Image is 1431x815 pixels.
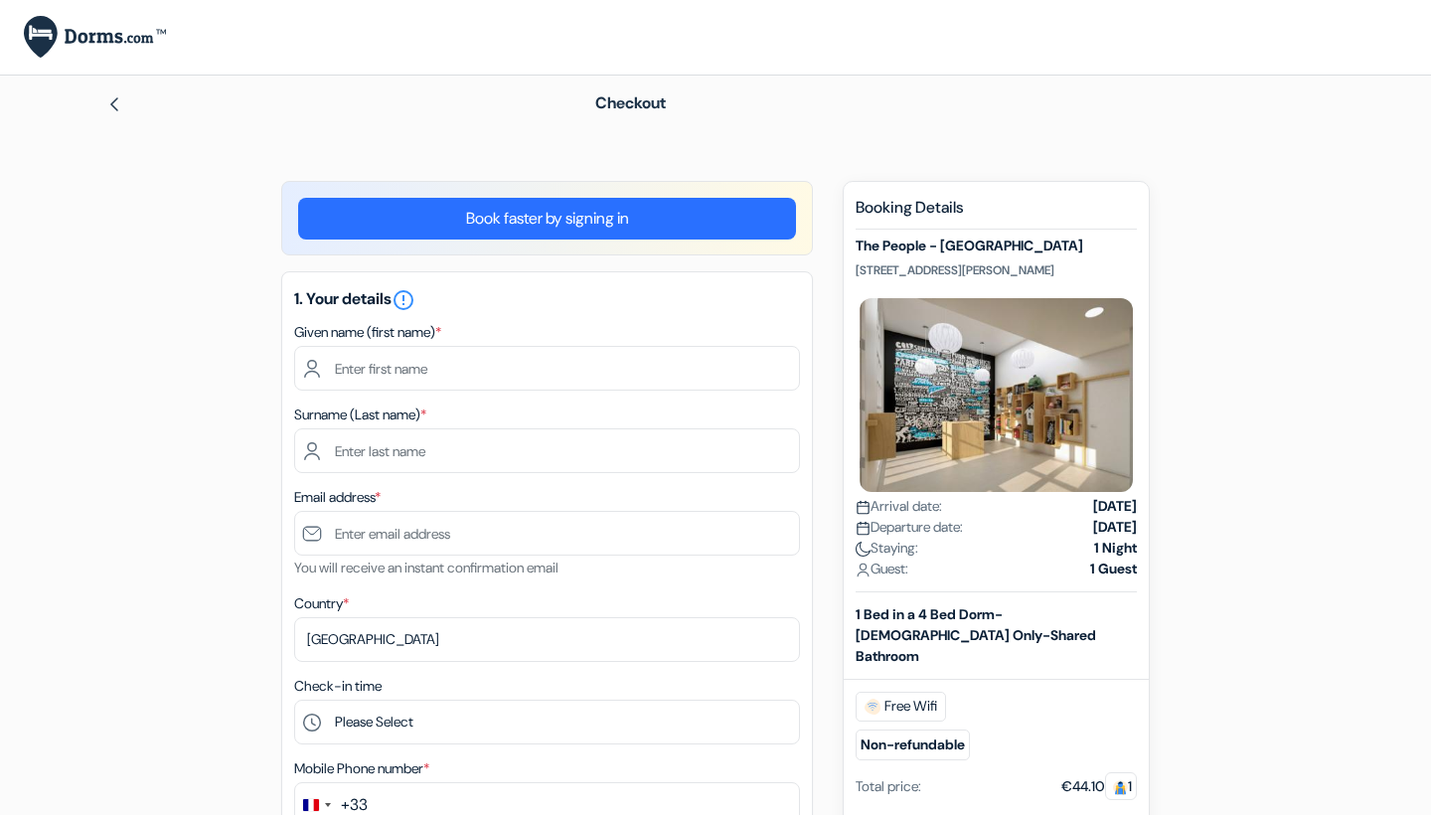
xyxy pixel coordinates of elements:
small: You will receive an instant confirmation email [294,559,558,576]
label: Mobile Phone number [294,758,429,779]
input: Enter first name [294,346,800,391]
strong: [DATE] [1093,517,1137,538]
span: Checkout [595,92,666,113]
h5: Booking Details [856,198,1137,230]
h5: 1. Your details [294,288,800,312]
img: left_arrow.svg [106,96,122,112]
strong: 1 Guest [1090,559,1137,579]
a: error_outline [392,288,415,309]
label: Surname (Last name) [294,405,426,425]
b: 1 Bed in a 4 Bed Dorm- [DEMOGRAPHIC_DATA] Only-Shared Bathroom [856,605,1096,665]
small: Non-refundable [856,730,970,760]
img: guest.svg [1113,780,1128,795]
span: Free Wifi [856,692,946,722]
div: €44.10 [1061,776,1137,797]
div: Total price: [856,776,921,797]
img: free_wifi.svg [865,699,880,715]
img: calendar.svg [856,500,871,515]
h5: The People - [GEOGRAPHIC_DATA] [856,238,1137,254]
img: user_icon.svg [856,563,871,577]
img: Dorms.com [24,16,166,59]
label: Check-in time [294,676,382,697]
input: Enter email address [294,511,800,556]
img: moon.svg [856,542,871,557]
strong: [DATE] [1093,496,1137,517]
label: Email address [294,487,381,508]
span: Staying: [856,538,918,559]
img: calendar.svg [856,521,871,536]
span: Guest: [856,559,908,579]
input: Enter last name [294,428,800,473]
a: Book faster by signing in [298,198,796,240]
span: Departure date: [856,517,963,538]
p: [STREET_ADDRESS][PERSON_NAME] [856,262,1137,278]
strong: 1 Night [1094,538,1137,559]
label: Country [294,593,349,614]
label: Given name (first name) [294,322,441,343]
span: Arrival date: [856,496,942,517]
i: error_outline [392,288,415,312]
span: 1 [1105,772,1137,800]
